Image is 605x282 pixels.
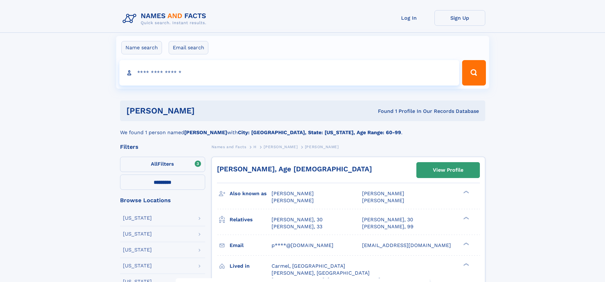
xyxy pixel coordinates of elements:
[362,190,404,196] span: [PERSON_NAME]
[462,262,469,266] div: ❯
[212,143,246,151] a: Names and Facts
[462,242,469,246] div: ❯
[362,216,413,223] a: [PERSON_NAME], 30
[272,197,314,203] span: [PERSON_NAME]
[230,214,272,225] h3: Relatives
[123,247,152,252] div: [US_STATE]
[230,188,272,199] h3: Also known as
[272,190,314,196] span: [PERSON_NAME]
[264,143,298,151] a: [PERSON_NAME]
[417,162,480,178] a: View Profile
[120,157,205,172] label: Filters
[121,41,162,54] label: Name search
[169,41,208,54] label: Email search
[264,145,298,149] span: [PERSON_NAME]
[362,223,413,230] a: [PERSON_NAME], 99
[384,10,434,26] a: Log In
[151,161,158,167] span: All
[123,231,152,237] div: [US_STATE]
[272,270,370,276] span: [PERSON_NAME], [GEOGRAPHIC_DATA]
[120,144,205,150] div: Filters
[253,145,257,149] span: H
[253,143,257,151] a: H
[462,190,469,194] div: ❯
[462,216,469,220] div: ❯
[123,263,152,268] div: [US_STATE]
[230,240,272,251] h3: Email
[120,197,205,203] div: Browse Locations
[305,145,339,149] span: [PERSON_NAME]
[272,263,345,269] span: Carmel, [GEOGRAPHIC_DATA]
[286,108,479,115] div: Found 1 Profile In Our Records Database
[123,216,152,221] div: [US_STATE]
[433,163,463,177] div: View Profile
[434,10,485,26] a: Sign Up
[119,60,460,86] input: search input
[462,60,486,86] button: Search Button
[120,121,485,136] div: We found 1 person named with .
[184,129,227,135] b: [PERSON_NAME]
[217,165,372,173] a: [PERSON_NAME], Age [DEMOGRAPHIC_DATA]
[120,10,212,27] img: Logo Names and Facts
[238,129,401,135] b: City: [GEOGRAPHIC_DATA], State: [US_STATE], Age Range: 60-99
[126,107,286,115] h1: [PERSON_NAME]
[272,216,323,223] a: [PERSON_NAME], 30
[362,197,404,203] span: [PERSON_NAME]
[230,261,272,272] h3: Lived in
[272,223,322,230] a: [PERSON_NAME], 33
[362,242,451,248] span: [EMAIL_ADDRESS][DOMAIN_NAME]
